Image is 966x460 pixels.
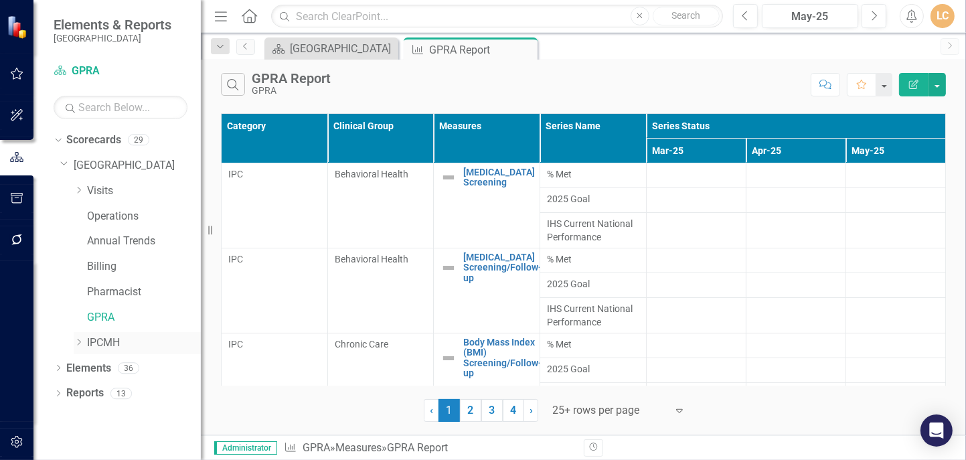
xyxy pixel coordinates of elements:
a: GPRA [54,64,187,79]
td: Double-Click to Edit [746,333,846,358]
span: 2025 Goal [547,362,639,376]
span: Administrator [214,441,277,455]
td: Double-Click to Edit [646,163,746,188]
td: Double-Click to Edit [746,163,846,188]
td: Double-Click to Edit [646,383,746,418]
span: Search [671,10,700,21]
div: [GEOGRAPHIC_DATA] [290,40,395,57]
a: 3 [481,399,503,422]
td: Double-Click to Edit [540,273,646,298]
td: Double-Click to Edit [846,273,945,298]
td: Double-Click to Edit [327,248,434,333]
a: Annual Trends [87,234,201,249]
img: Not Defined [440,350,457,366]
div: GPRA [252,86,331,96]
a: Body Mass Index (BMI) Screening/Follow-up [463,337,542,379]
a: Measures [335,441,382,454]
td: Double-Click to Edit [846,383,945,418]
a: GPRA [87,310,201,325]
td: Double-Click to Edit [846,248,945,273]
input: Search Below... [54,96,187,119]
td: Double-Click to Edit [222,248,328,333]
span: 1 [438,399,460,422]
span: 2025 Goal [547,277,639,291]
a: 4 [503,399,524,422]
a: Scorecards [66,133,121,148]
button: Search [653,7,720,25]
td: Double-Click to Edit [327,163,434,248]
td: Double-Click to Edit [222,163,328,248]
button: May-25 [762,4,858,28]
td: Double-Click to Edit [540,188,646,213]
td: Double-Click to Edit [646,273,746,298]
td: Double-Click to Edit [746,383,846,418]
span: IHS Current National Performance [547,217,639,244]
div: May-25 [767,9,854,25]
a: [GEOGRAPHIC_DATA] [268,40,395,57]
td: Double-Click to Edit [646,333,746,358]
td: Double-Click to Edit [646,188,746,213]
td: Double-Click to Edit [746,358,846,383]
td: Double-Click to Edit [846,333,945,358]
div: GPRA Report [387,441,448,454]
div: 29 [128,135,149,146]
span: Elements & Reports [54,17,171,33]
div: » » [284,441,574,456]
span: IPC [228,254,243,264]
div: 36 [118,362,139,374]
small: [GEOGRAPHIC_DATA] [54,33,171,44]
td: Double-Click to Edit [746,298,846,333]
a: [MEDICAL_DATA] Screening [463,167,535,188]
span: % Met [547,167,639,181]
td: Double-Click to Edit [646,358,746,383]
span: Behavioral Health [335,169,408,179]
img: Not Defined [440,169,457,185]
td: Double-Click to Edit [540,383,646,418]
td: Double-Click to Edit [746,188,846,213]
td: Double-Click to Edit [540,248,646,273]
td: Double-Click to Edit [540,358,646,383]
a: Operations [87,209,201,224]
a: Pharmacist [87,285,201,300]
a: [GEOGRAPHIC_DATA] [74,158,201,173]
a: Elements [66,361,111,376]
img: Not Defined [440,260,457,276]
div: LC [931,4,955,28]
td: Double-Click to Edit Right Click for Context Menu [434,163,540,248]
img: ClearPoint Strategy [7,15,30,38]
span: IHS Current National Performance [547,302,639,329]
a: 2 [460,399,481,422]
span: 2025 Goal [547,192,639,206]
span: % Met [547,337,639,351]
td: Double-Click to Edit [540,163,646,188]
a: Reports [66,386,104,401]
span: % Met [547,252,639,266]
span: Chronic Care [335,339,388,350]
td: Double-Click to Edit [646,213,746,248]
a: IPCMH [87,335,201,351]
td: Double-Click to Edit [846,358,945,383]
td: Double-Click to Edit [222,333,328,418]
input: Search ClearPoint... [271,5,723,28]
span: IPC [228,169,243,179]
td: Double-Click to Edit [846,163,945,188]
div: Open Intercom Messenger [920,414,953,447]
td: Double-Click to Edit [540,298,646,333]
span: ‹ [430,404,433,416]
span: › [530,404,533,416]
td: Double-Click to Edit [540,333,646,358]
td: Double-Click to Edit Right Click for Context Menu [434,248,540,333]
td: Double-Click to Edit [646,248,746,273]
td: Double-Click to Edit [646,298,746,333]
a: [MEDICAL_DATA] Screening/Follow-up [463,252,542,283]
div: GPRA Report [429,42,534,58]
a: GPRA [303,441,330,454]
td: Double-Click to Edit [846,213,945,248]
div: GPRA Report [252,71,331,86]
td: Double-Click to Edit [846,188,945,213]
a: Visits [87,183,201,199]
td: Double-Click to Edit [327,333,434,418]
td: Double-Click to Edit [746,273,846,298]
span: IPC [228,339,243,350]
div: 13 [110,388,132,399]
